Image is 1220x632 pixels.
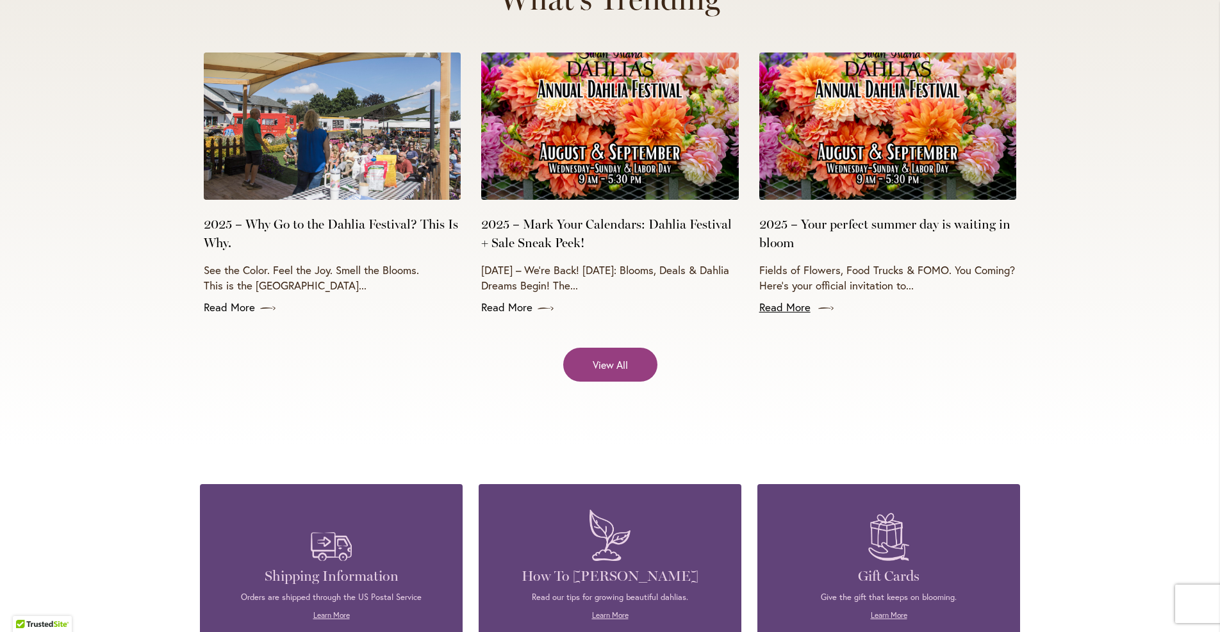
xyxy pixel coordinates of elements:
[498,567,722,585] h4: How To [PERSON_NAME]
[563,348,657,382] a: View All
[481,263,738,293] p: [DATE] – We’re Back! [DATE]: Blooms, Deals & Dahlia Dreams Begin! The...
[481,300,738,315] a: Read More
[777,567,1001,585] h4: Gift Cards
[759,263,1016,293] p: Fields of Flowers, Food Trucks & FOMO. You Coming? Here’s your official invitation to...
[204,215,461,252] a: 2025 – Why Go to the Dahlia Festival? This Is Why.
[204,300,461,315] a: Read More
[481,215,738,252] a: 2025 – Mark Your Calendars: Dahlia Festival + Sale Sneak Peek!
[204,53,461,200] img: Dahlia Lecture
[759,215,1016,252] a: 2025 – Your perfect summer day is waiting in bloom
[481,53,738,200] img: 2025 Annual Dahlias Festival Poster
[593,357,628,372] span: View All
[219,567,443,585] h4: Shipping Information
[759,300,1016,315] a: Read More
[204,263,461,293] p: See the Color. Feel the Joy. Smell the Blooms. This is the [GEOGRAPHIC_DATA]...
[759,53,1016,200] img: 2025 Annual Dahlias Festival Poster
